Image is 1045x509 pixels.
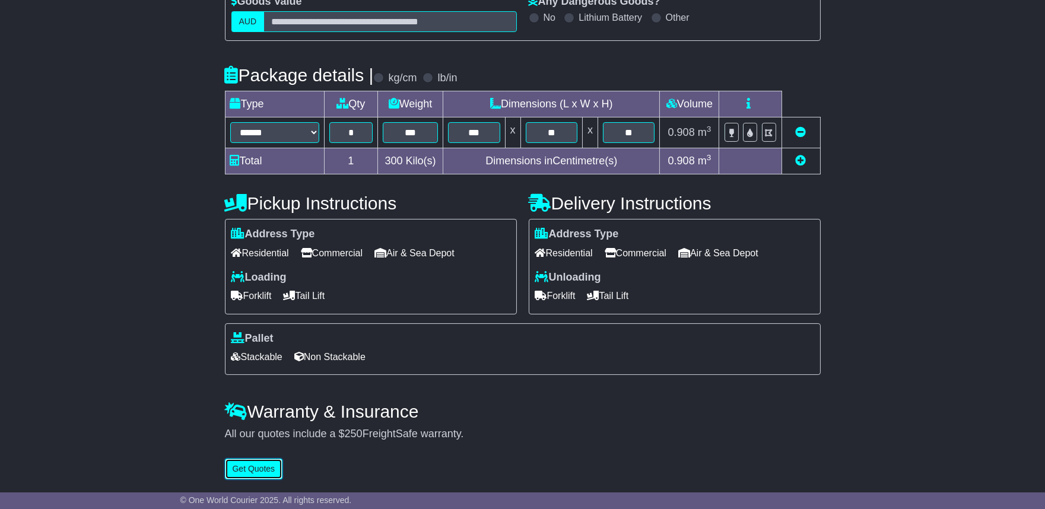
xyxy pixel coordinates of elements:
[660,91,719,117] td: Volume
[231,287,272,305] span: Forklift
[225,402,821,421] h4: Warranty & Insurance
[668,155,695,167] span: 0.908
[324,91,378,117] td: Qty
[698,155,712,167] span: m
[225,65,374,85] h4: Package details |
[225,91,324,117] td: Type
[796,155,806,167] a: Add new item
[225,148,324,174] td: Total
[225,193,517,213] h4: Pickup Instructions
[324,148,378,174] td: 1
[378,148,443,174] td: Kilo(s)
[505,117,520,148] td: x
[796,126,806,138] a: Remove this item
[666,12,690,23] label: Other
[443,148,660,174] td: Dimensions in Centimetre(s)
[544,12,555,23] label: No
[294,348,366,366] span: Non Stackable
[587,287,629,305] span: Tail Lift
[385,155,403,167] span: 300
[707,153,712,162] sup: 3
[698,126,712,138] span: m
[668,126,695,138] span: 0.908
[231,228,315,241] label: Address Type
[231,271,287,284] label: Loading
[678,244,758,262] span: Air & Sea Depot
[231,348,282,366] span: Stackable
[443,91,660,117] td: Dimensions (L x W x H)
[231,332,274,345] label: Pallet
[374,244,455,262] span: Air & Sea Depot
[605,244,666,262] span: Commercial
[231,11,265,32] label: AUD
[437,72,457,85] label: lb/in
[579,12,642,23] label: Lithium Battery
[582,117,598,148] td: x
[388,72,417,85] label: kg/cm
[707,125,712,133] sup: 3
[535,228,619,241] label: Address Type
[231,244,289,262] span: Residential
[529,193,821,213] h4: Delivery Instructions
[180,495,352,505] span: © One World Courier 2025. All rights reserved.
[345,428,363,440] span: 250
[225,428,821,441] div: All our quotes include a $ FreightSafe warranty.
[378,91,443,117] td: Weight
[535,271,601,284] label: Unloading
[225,459,283,479] button: Get Quotes
[535,287,576,305] span: Forklift
[535,244,593,262] span: Residential
[284,287,325,305] span: Tail Lift
[301,244,363,262] span: Commercial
